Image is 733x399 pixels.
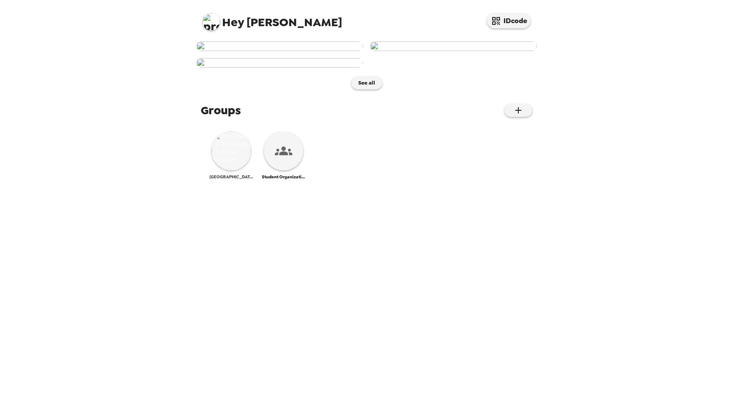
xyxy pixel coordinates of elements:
button: See all [351,76,382,89]
img: user-195452 [196,58,363,68]
span: Student Organization Summit [262,174,305,180]
img: profile pic [202,13,220,31]
button: IDcode [487,13,531,28]
img: user-202201 [370,41,537,51]
span: Hey [222,14,244,30]
span: [GEOGRAPHIC_DATA][US_STATE] - Career Services [209,174,253,180]
span: Groups [201,102,241,118]
span: [PERSON_NAME] [202,9,342,28]
img: University of Wyoming - Career Services [212,131,251,171]
img: user-222204 [196,41,363,51]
